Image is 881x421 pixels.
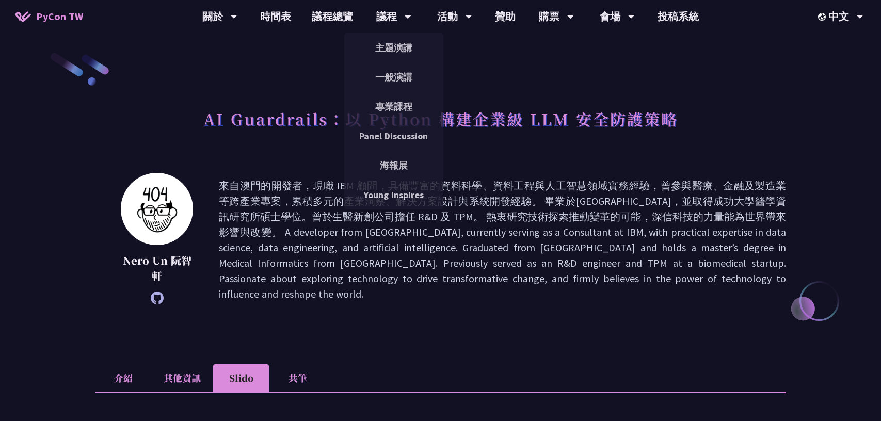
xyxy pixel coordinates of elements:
[344,153,443,177] a: 海報展
[15,11,31,22] img: Home icon of PyCon TW 2025
[269,364,326,392] li: 共筆
[344,183,443,207] a: Young Inspires
[36,9,83,24] span: PyCon TW
[818,13,828,21] img: Locale Icon
[152,364,213,392] li: 其他資訊
[344,36,443,60] a: 主題演講
[213,364,269,392] li: Slido
[344,124,443,148] a: Panel Discussion
[121,173,193,245] img: Nero Un 阮智軒
[203,103,678,134] h1: AI Guardrails：以 Python 構建企業級 LLM 安全防護策略
[121,253,193,284] p: Nero Un 阮智軒
[344,94,443,119] a: 專業課程
[5,4,93,29] a: PyCon TW
[219,178,786,302] p: 來自澳門的開發者，現職 IBM 顧問，具備豐富的資料科學、資料工程與人工智慧領域實務經驗，曾參與醫療、金融及製造業等跨產業專案，累積多元的產業洞察、解決方案設計與系統開發經驗。 畢業於[GEOG...
[344,65,443,89] a: 一般演講
[95,364,152,392] li: 介紹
